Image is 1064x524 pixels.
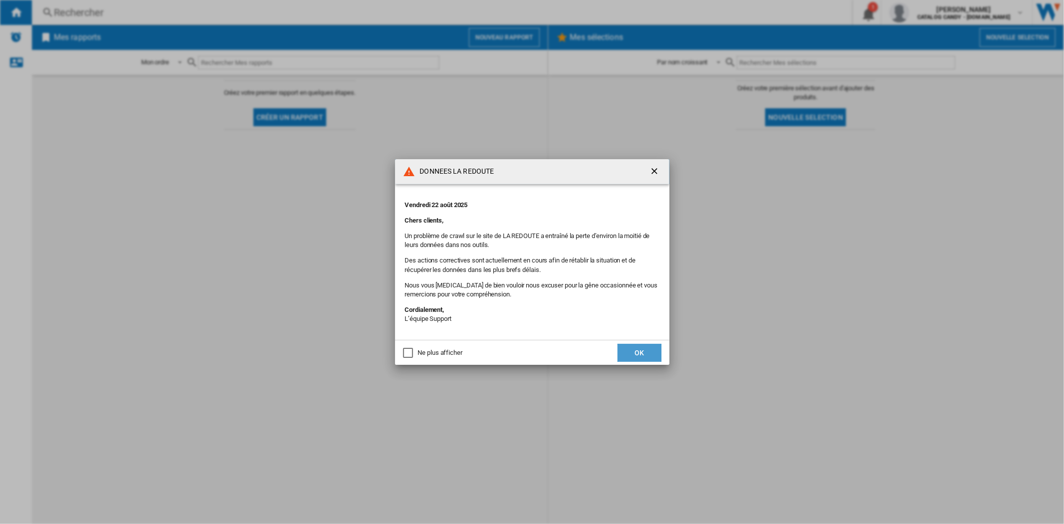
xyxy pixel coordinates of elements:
[649,166,661,178] ng-md-icon: getI18NText('BUTTONS.CLOSE_DIALOG')
[405,217,444,224] strong: Chers clients,
[403,348,462,358] md-checkbox: Ne plus afficher
[405,201,468,209] strong: Vendredi 22 août 2025
[405,305,659,323] p: L’équipe Support
[415,167,494,177] h4: DONNEES LA REDOUTE
[645,162,665,182] button: getI18NText('BUTTONS.CLOSE_DIALOG')
[405,306,444,313] strong: Cordialement,
[405,281,659,299] p: Nous vous [MEDICAL_DATA] de bien vouloir nous excuser pour la gêne occasionnée et vous remercions...
[418,348,462,357] div: Ne plus afficher
[618,344,661,362] button: OK
[405,232,659,250] p: Un problème de crawl sur le site de LA REDOUTE a entraîné la perte d’environ la moitié de leurs d...
[405,256,659,274] p: Des actions correctives sont actuellement en cours afin de rétablir la situation et de récupérer ...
